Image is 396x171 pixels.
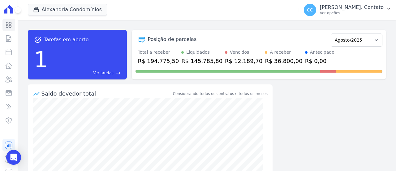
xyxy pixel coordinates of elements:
p: [PERSON_NAME]. Contato [320,4,384,11]
div: R$ 145.785,80 [181,57,222,65]
div: Open Intercom Messenger [6,150,21,165]
div: Liquidados [186,49,210,56]
div: Vencidos [230,49,249,56]
button: Alexandria Condomínios [28,4,107,16]
span: Tarefas em aberto [44,36,89,43]
p: Ver opções [320,11,384,16]
div: R$ 36.800,00 [265,57,302,65]
div: 1 [34,43,48,76]
span: east [116,71,121,75]
div: Posição de parcelas [148,36,197,43]
span: CC [307,8,313,12]
button: CC [PERSON_NAME]. Contato Ver opções [299,1,396,19]
span: task_alt [34,36,41,43]
div: R$ 0,00 [305,57,334,65]
div: R$ 12.189,70 [225,57,262,65]
div: Total a receber [138,49,179,56]
div: Considerando todos os contratos e todos os meses [173,91,268,97]
div: A receber [270,49,291,56]
div: R$ 194.775,50 [138,57,179,65]
div: Antecipado [310,49,334,56]
span: Ver tarefas [93,70,113,76]
a: Ver tarefas east [50,70,120,76]
div: Saldo devedor total [41,89,172,98]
